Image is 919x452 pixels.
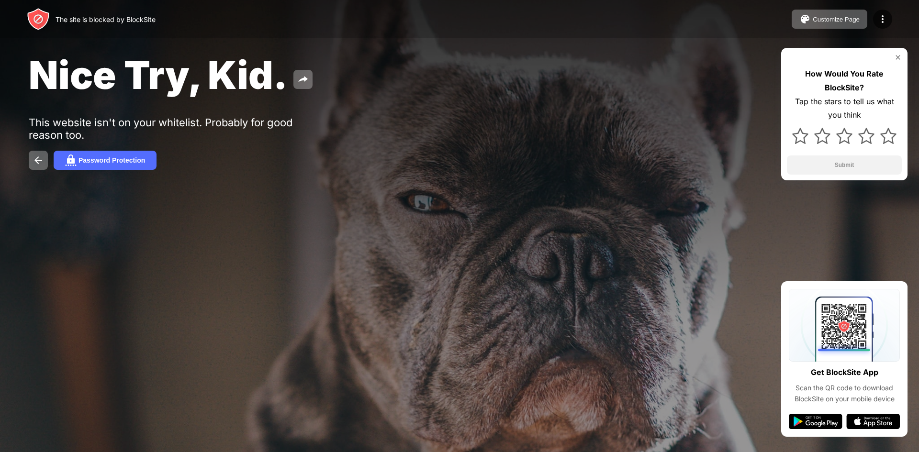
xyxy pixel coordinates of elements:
[894,54,902,61] img: rate-us-close.svg
[799,13,811,25] img: pallet.svg
[877,13,888,25] img: menu-icon.svg
[33,154,44,166] img: back.svg
[787,95,902,122] div: Tap the stars to tell us what you think
[56,15,156,23] div: The site is blocked by BlockSite
[858,128,874,144] img: star.svg
[54,151,157,170] button: Password Protection
[29,116,325,141] div: This website isn't on your whitelist. Probably for good reason too.
[789,289,900,362] img: qrcode.svg
[792,10,867,29] button: Customize Page
[787,155,902,175] button: Submit
[65,154,77,166] img: password.svg
[811,365,878,379] div: Get BlockSite App
[846,414,900,429] img: app-store.svg
[787,67,902,95] div: How Would You Rate BlockSite?
[836,128,852,144] img: star.svg
[297,74,309,85] img: share.svg
[880,128,897,144] img: star.svg
[792,128,808,144] img: star.svg
[789,414,842,429] img: google-play.svg
[78,156,145,164] div: Password Protection
[813,16,860,23] div: Customize Page
[814,128,830,144] img: star.svg
[789,383,900,404] div: Scan the QR code to download BlockSite on your mobile device
[27,8,50,31] img: header-logo.svg
[29,52,288,98] span: Nice Try, Kid.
